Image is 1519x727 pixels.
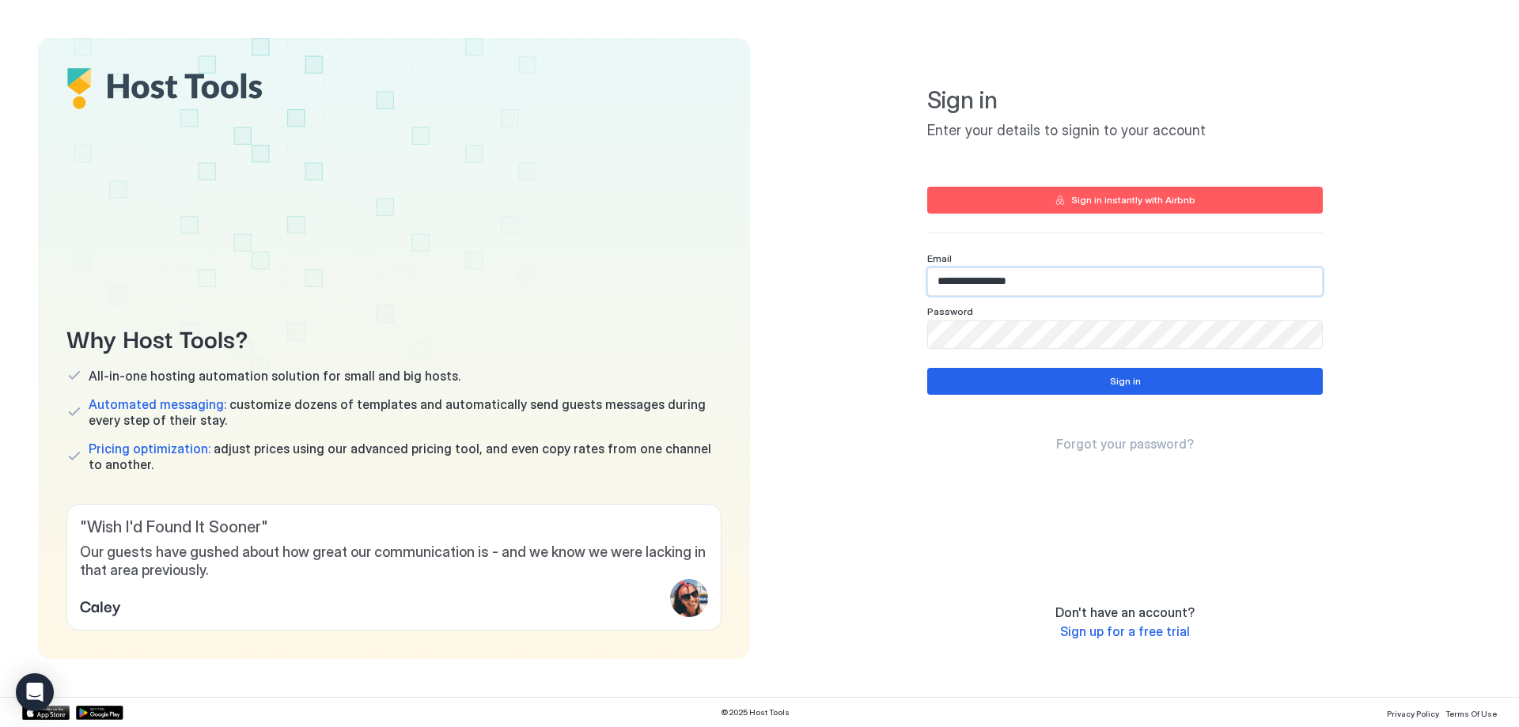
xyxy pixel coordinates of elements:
span: Pricing optimization: [89,441,210,456]
span: Password [927,305,973,317]
div: Sign in [1110,374,1141,388]
input: Input Field [928,268,1322,295]
button: Sign in [927,368,1323,395]
span: Email [927,252,952,264]
span: © 2025 Host Tools [721,707,790,718]
div: Open Intercom Messenger [16,673,54,711]
span: Enter your details to signin to your account [927,122,1323,140]
button: Sign in instantly with Airbnb [927,187,1323,214]
a: App Store [22,706,70,720]
span: Why Host Tools? [66,320,722,355]
span: Sign in [927,85,1323,115]
div: Sign in instantly with Airbnb [1071,193,1195,207]
span: Caley [80,593,121,617]
div: profile [670,579,708,617]
span: Automated messaging: [89,396,226,412]
a: Sign up for a free trial [1060,623,1190,640]
span: Sign up for a free trial [1060,623,1190,639]
span: " Wish I'd Found It Sooner " [80,517,708,537]
span: Don't have an account? [1055,604,1195,620]
span: Privacy Policy [1387,709,1439,718]
span: adjust prices using our advanced pricing tool, and even copy rates from one channel to another. [89,441,722,472]
a: Privacy Policy [1387,704,1439,721]
a: Terms Of Use [1445,704,1497,721]
a: Forgot your password? [1056,436,1194,452]
span: customize dozens of templates and automatically send guests messages during every step of their s... [89,396,722,428]
input: Input Field [928,321,1322,348]
span: Terms Of Use [1445,709,1497,718]
a: Google Play Store [76,706,123,720]
span: All-in-one hosting automation solution for small and big hosts. [89,368,460,384]
span: Forgot your password? [1056,436,1194,452]
span: Our guests have gushed about how great our communication is - and we know we were lacking in that... [80,543,708,579]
